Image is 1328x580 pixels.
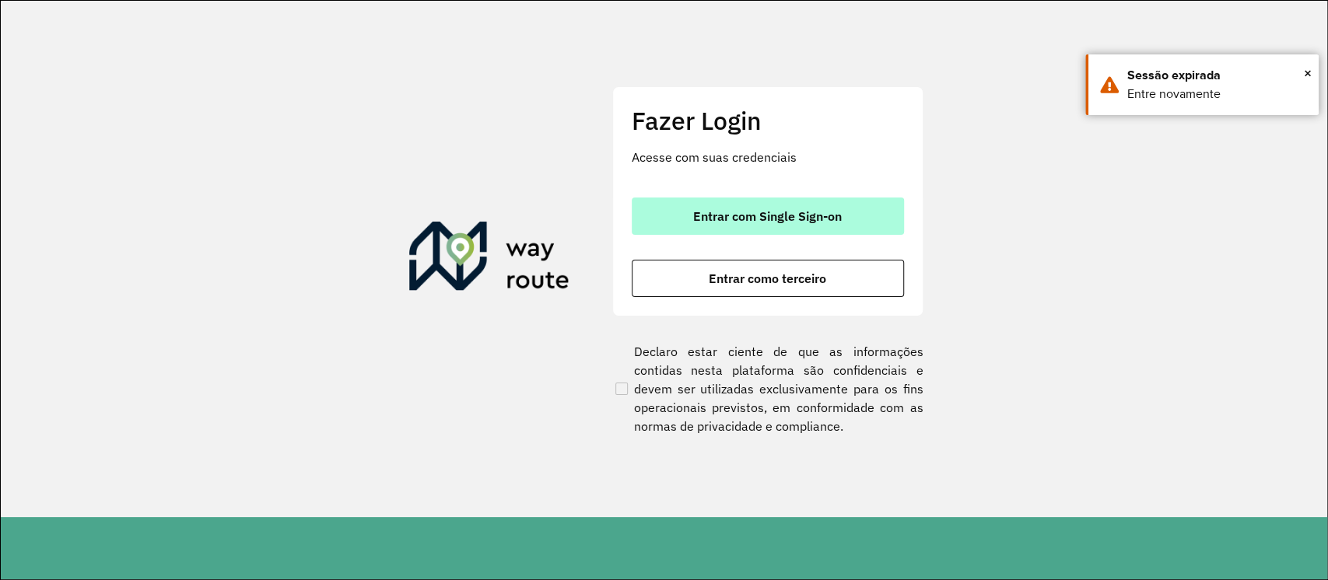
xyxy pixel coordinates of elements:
[409,222,569,296] img: Roteirizador AmbevTech
[632,197,904,235] button: button
[693,210,842,222] span: Entrar com Single Sign-on
[632,106,904,135] h2: Fazer Login
[1304,61,1312,85] button: Close
[612,342,923,435] label: Declaro estar ciente de que as informações contidas nesta plataforma são confidenciais e devem se...
[1304,61,1312,85] span: ×
[1127,85,1307,103] div: Entre novamente
[632,260,904,297] button: button
[632,148,904,166] p: Acesse com suas credenciais
[1127,66,1307,85] div: Sessão expirada
[709,272,826,285] span: Entrar como terceiro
